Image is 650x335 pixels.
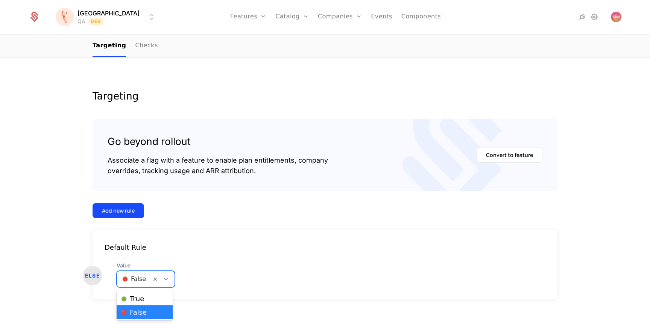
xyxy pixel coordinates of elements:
button: Convert to feature [477,148,542,163]
button: Select environment [58,9,156,25]
img: Florence [56,8,74,26]
a: Checks [135,35,158,57]
span: [GEOGRAPHIC_DATA] [77,9,140,18]
span: 🔴 [121,309,127,315]
div: Go beyond rollout [108,134,328,149]
div: Associate a flag with a feature to enable plan entitlements, company overrides, tracking usage an... [108,155,328,176]
nav: Main [93,35,557,57]
button: Open user button [611,12,621,22]
div: Default Rule [93,242,557,253]
span: 🟢 [121,296,127,302]
div: QA [77,18,85,25]
ul: Choose Sub Page [93,35,158,57]
span: True [121,296,144,302]
div: Targeting [93,91,557,101]
img: Marko Milosavljevic [611,12,621,22]
div: Add new rule [102,207,135,214]
div: ELSE [83,266,102,285]
a: Targeting [93,35,126,57]
button: Add new rule [93,203,144,218]
a: Settings [590,12,599,21]
span: Dev [88,18,104,25]
span: False [121,309,147,316]
span: Value [117,262,175,269]
a: Integrations [578,12,587,21]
